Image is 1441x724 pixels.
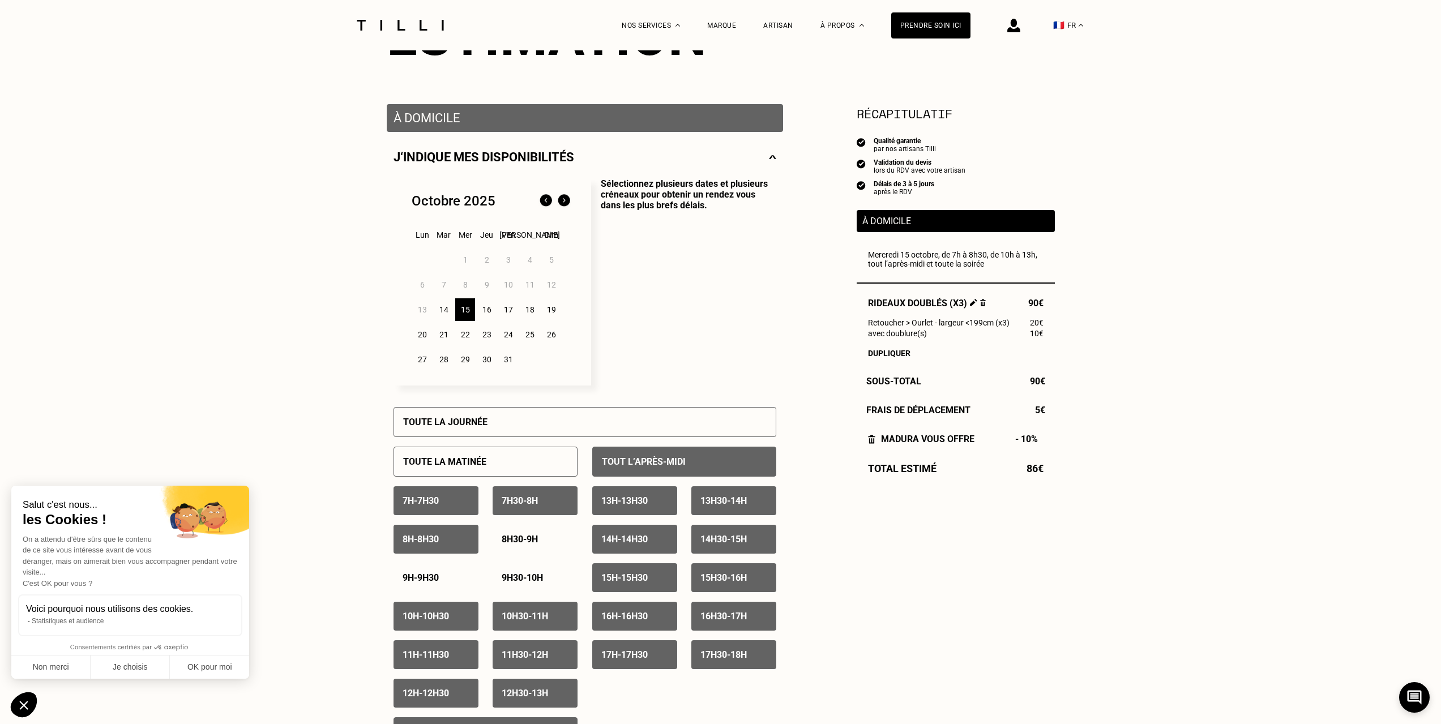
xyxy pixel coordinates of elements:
[403,649,449,660] p: 11h - 11h30
[394,111,776,125] p: À domicile
[862,216,1049,226] p: À domicile
[602,456,686,467] p: Tout l’après-midi
[1035,405,1045,415] span: 5€
[502,649,548,660] p: 11h30 - 12h
[874,166,965,174] div: lors du RDV avec votre artisan
[857,137,866,147] img: icon list info
[857,158,866,169] img: icon list info
[403,572,439,583] p: 9h - 9h30
[868,318,1010,327] span: Retoucher > Ourlet - largeur <199cm (x3)
[601,649,648,660] p: 17h - 17h30
[700,572,747,583] p: 15h30 - 16h
[868,329,927,338] span: avec doublure(s)
[477,298,497,321] div: 16
[403,456,486,467] p: Toute la matinée
[874,158,965,166] div: Validation du devis
[763,22,793,29] a: Artisan
[412,193,495,209] div: Octobre 2025
[1030,329,1044,338] span: 10€
[601,572,648,583] p: 15h - 15h30
[1027,462,1044,474] span: 86€
[434,298,454,321] div: 14
[502,534,538,545] p: 8h30 - 9h
[520,298,540,321] div: 18
[520,323,540,346] div: 25
[477,323,497,346] div: 23
[601,495,648,506] p: 13h - 13h30
[980,299,986,306] img: Supprimer
[601,611,648,622] p: 16h - 16h30
[675,24,680,27] img: Menu déroulant
[769,150,776,164] img: svg+xml;base64,PHN2ZyBmaWxsPSJub25lIiBoZWlnaHQ9IjE0IiB2aWV3Qm94PSIwIDAgMjggMTQiIHdpZHRoPSIyOCIgeG...
[434,348,454,371] div: 28
[555,192,573,210] img: Mois suivant
[857,462,1055,474] div: Total estimé
[537,192,555,210] img: Mois précédent
[502,688,548,699] p: 12h30 - 13h
[1030,318,1044,327] span: 20€
[868,434,974,444] div: Madura vous offre
[403,688,449,699] p: 12h - 12h30
[891,12,970,38] a: Prendre soin ici
[498,323,518,346] div: 24
[1030,376,1045,387] span: 90€
[857,376,1055,387] div: Sous-Total
[868,349,1044,358] div: Dupliquer
[700,534,747,545] p: 14h30 - 15h
[455,323,475,346] div: 22
[502,611,548,622] p: 10h30 - 11h
[700,611,747,622] p: 16h30 - 17h
[874,180,934,188] div: Délais de 3 à 5 jours
[477,348,497,371] div: 30
[1053,20,1064,31] span: 🇫🇷
[394,150,574,164] p: J‘indique mes disponibilités
[1007,19,1020,32] img: icône connexion
[434,323,454,346] div: 21
[700,649,747,660] p: 17h30 - 18h
[868,298,986,309] span: Rideaux doublés (x3)
[1079,24,1083,27] img: menu déroulant
[868,250,1044,268] div: Mercredi 15 octobre, de 7h à 8h30, de 10h à 13h, tout l’après-midi et toute la soirée
[1015,434,1044,444] span: - 10%
[498,298,518,321] div: 17
[591,178,776,385] p: Sélectionnez plusieurs dates et plusieurs créneaux pour obtenir un rendez vous dans les plus bref...
[455,298,475,321] div: 15
[1028,298,1044,309] span: 90€
[403,495,439,506] p: 7h - 7h30
[502,495,538,506] p: 7h30 - 8h
[498,348,518,371] div: 31
[700,495,747,506] p: 13h30 - 14h
[874,145,936,153] div: par nos artisans Tilli
[857,104,1055,123] section: Récapitulatif
[455,348,475,371] div: 29
[403,534,439,545] p: 8h - 8h30
[412,323,432,346] div: 20
[860,24,864,27] img: Menu déroulant à propos
[601,534,648,545] p: 14h - 14h30
[541,323,561,346] div: 26
[874,188,934,196] div: après le RDV
[502,572,543,583] p: 9h30 - 10h
[707,22,736,29] a: Marque
[403,611,449,622] p: 10h - 10h30
[857,180,866,190] img: icon list info
[403,417,488,427] p: Toute la journée
[412,348,432,371] div: 27
[970,299,977,306] img: Éditer
[857,405,1055,415] div: Frais de déplacement
[541,298,561,321] div: 19
[353,20,448,31] img: Logo du service de couturière Tilli
[874,137,936,145] div: Qualité garantie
